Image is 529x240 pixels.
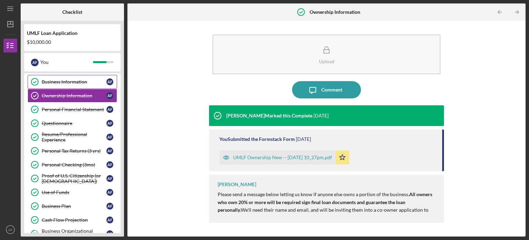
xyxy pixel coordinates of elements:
b: Ownership Information [310,9,360,15]
div: UMLF Ownership New -- [DATE] 10_27pm.pdf [233,155,332,160]
div: UMLF Loan Application [27,30,118,36]
div: A F [106,106,113,113]
div: Resume/Professional Experience [42,132,106,143]
a: QuestionnaireAF [28,116,117,130]
div: Personal Checking (3mo) [42,162,106,167]
div: Cash Flow Projection [42,217,106,223]
div: A F [106,161,113,168]
div: A F [106,147,113,154]
div: Business Organizational Documents [42,228,106,239]
a: Cash Flow ProjectionAF [28,213,117,227]
a: Business PlanAF [28,199,117,213]
a: Resume/Professional ExperienceAF [28,130,117,144]
div: Business Plan [42,203,106,209]
div: A F [106,134,113,141]
b: Checklist [62,9,82,15]
div: You [40,56,93,68]
a: Proof of U.S. Citizenship (or [DEMOGRAPHIC_DATA])AF [28,172,117,185]
strong: All owners who own 20% or more will be required sign final loan documents and guarantee the loan ... [218,191,433,213]
button: AF [3,223,17,237]
div: A F [106,120,113,127]
div: A F [106,92,113,99]
time: 2025-03-18 20:18 [313,113,329,118]
div: $10,000.00 [27,39,118,45]
tspan: 12 [33,232,37,236]
div: Proof of U.S. Citizenship (or [DEMOGRAPHIC_DATA]) [42,173,106,184]
div: Personal Financial Statement [42,107,106,112]
a: Use of FundsAF [28,185,117,199]
time: 2025-03-18 02:27 [296,136,311,142]
div: A F [31,59,39,66]
div: Business Information [42,79,106,85]
a: Personal Tax Returns (3 yrs)AF [28,144,117,158]
a: Ownership InformationAF [28,89,117,103]
div: A F [106,189,113,196]
text: AF [8,228,12,232]
div: Use of Funds [42,190,106,195]
a: Business InformationAF [28,75,117,89]
div: [PERSON_NAME] Marked this Complete [226,113,312,118]
button: UMLF Ownership New -- [DATE] 10_27pm.pdf [219,151,349,164]
div: Questionnaire [42,121,106,126]
a: Personal Financial StatementAF [28,103,117,116]
div: A F [106,203,113,210]
div: A F [106,78,113,85]
div: You Submitted the Formstack Form [219,136,295,142]
div: A F [106,217,113,223]
button: Comment [292,81,361,98]
div: Ownership Information [42,93,106,98]
div: Personal Tax Returns (3 yrs) [42,148,106,154]
div: Comment [321,81,342,98]
div: A F [106,230,113,237]
div: [PERSON_NAME] [218,182,256,187]
button: Upload [212,35,440,74]
p: Please send a message below letting us know if anyone else owns a portion of the business. We'll ... [218,191,437,222]
div: Upload [319,59,334,64]
div: A F [106,175,113,182]
a: Personal Checking (3mo)AF [28,158,117,172]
